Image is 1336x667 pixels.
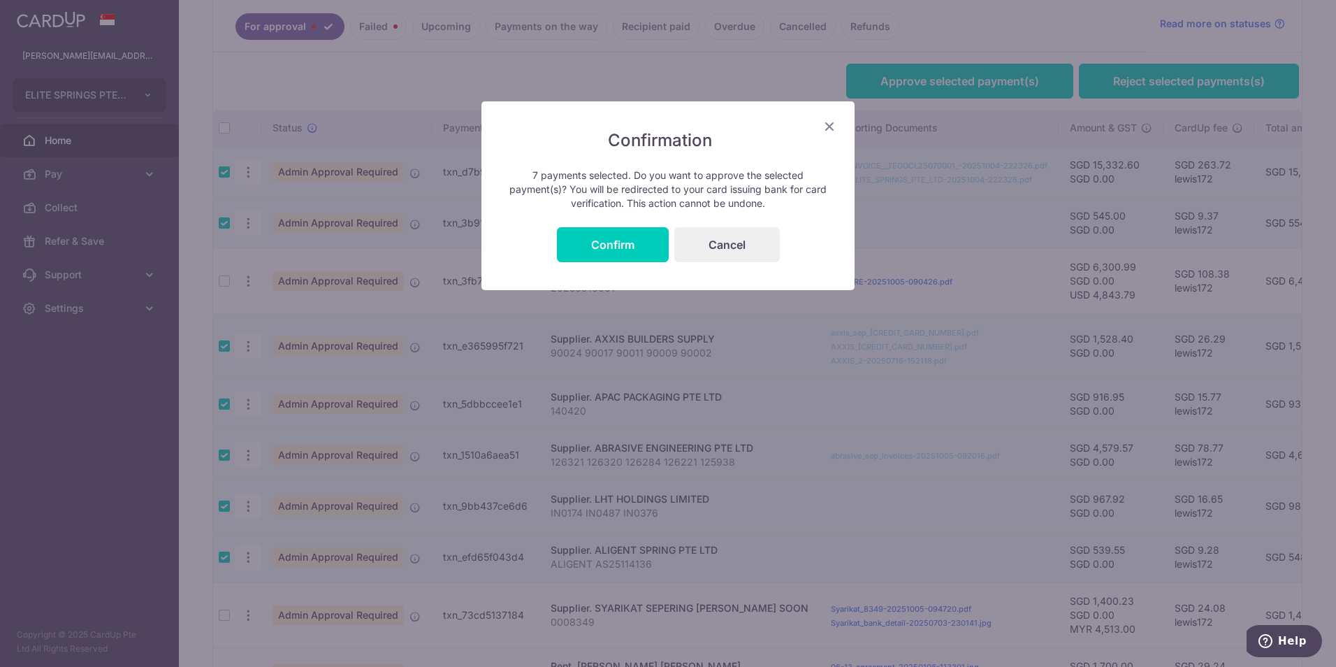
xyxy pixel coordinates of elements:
h5: Confirmation [509,129,827,152]
button: Cancel [674,227,780,262]
p: 7 payments selected. Do you want to approve the selected payment(s)? You will be redirected to yo... [509,168,827,210]
button: Confirm [557,227,669,262]
iframe: Opens a widget where you can find more information [1247,625,1322,660]
button: Close [821,118,838,135]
